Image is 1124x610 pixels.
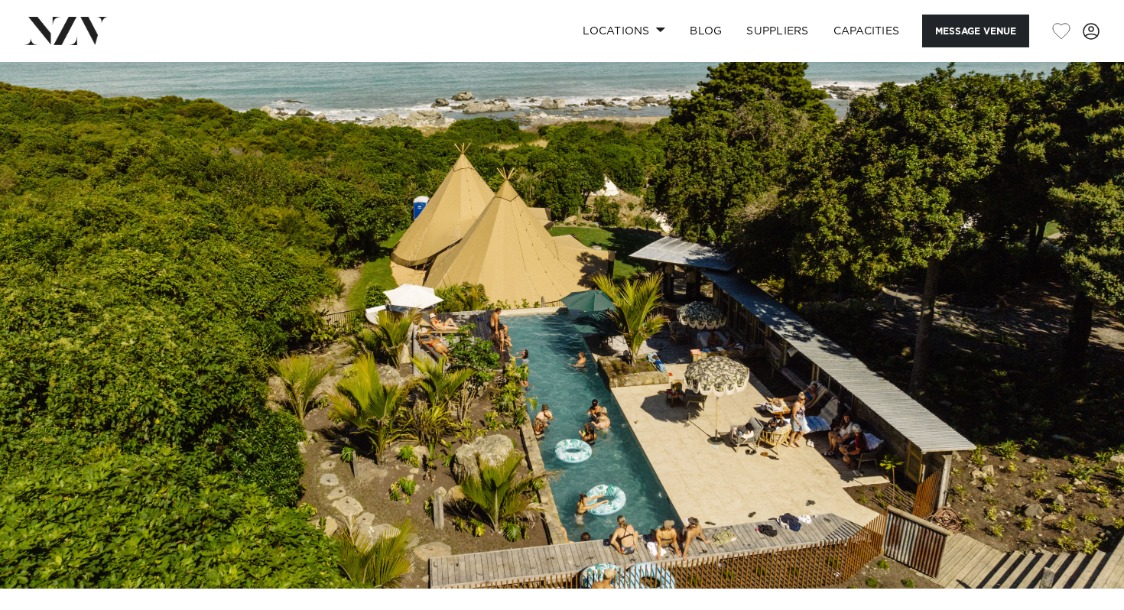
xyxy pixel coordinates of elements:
a: SUPPLIERS [734,15,820,47]
a: Locations [570,15,677,47]
a: BLOG [677,15,734,47]
img: nzv-logo.png [24,17,108,44]
a: Capacities [821,15,912,47]
button: Message Venue [922,15,1029,47]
